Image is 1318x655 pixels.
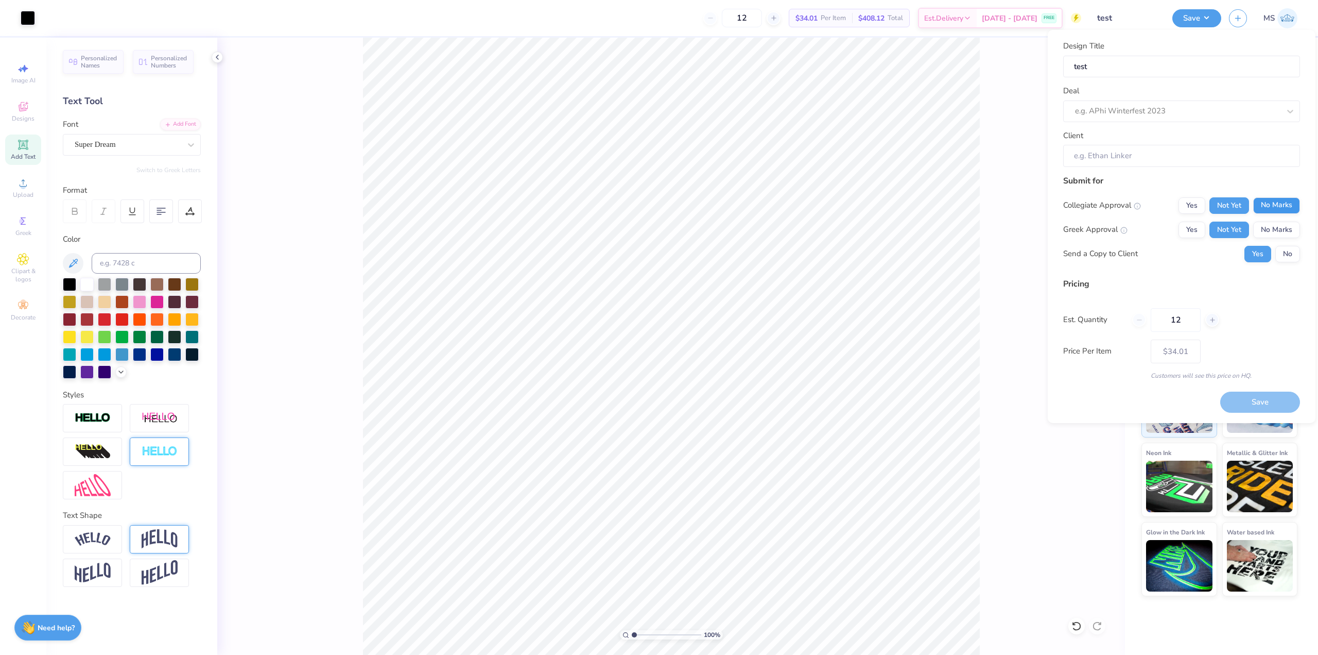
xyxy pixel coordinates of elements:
span: FREE [1044,14,1054,22]
input: e.g. Ethan Linker [1063,145,1300,167]
span: Total [888,13,903,24]
a: MS [1263,8,1297,28]
button: No Marks [1253,197,1300,214]
img: Free Distort [75,474,111,496]
button: No [1275,246,1300,262]
span: $34.01 [795,13,818,24]
button: Switch to Greek Letters [136,166,201,174]
label: Est. Quantity [1063,314,1124,326]
img: 3d Illusion [75,444,111,460]
span: Per Item [821,13,846,24]
div: Add Font [160,119,201,130]
input: e.g. 7428 c [92,253,201,274]
span: [DATE] - [DATE] [982,13,1037,24]
img: Metallic & Glitter Ink [1227,461,1293,512]
img: Water based Ink [1227,540,1293,592]
div: Submit for [1063,175,1300,187]
span: Personalized Names [81,55,117,69]
span: $408.12 [858,13,885,24]
div: Customers will see this price on HQ. [1063,371,1300,380]
button: Yes [1178,222,1205,238]
div: Collegiate Approval [1063,199,1141,211]
img: Stroke [75,412,111,424]
input: Untitled Design [1089,8,1165,28]
img: Arch [142,529,178,549]
label: Font [63,119,78,130]
div: Color [63,233,201,245]
span: MS [1263,12,1275,24]
span: Decorate [11,313,36,322]
input: – – [1151,308,1201,332]
button: Not Yet [1209,222,1249,238]
div: Text Shape [63,510,201,522]
img: Rise [142,560,178,585]
img: Glow in the Dark Ink [1146,540,1212,592]
span: Clipart & logos [5,267,41,283]
span: Est. Delivery [924,13,963,24]
span: Metallic & Glitter Ink [1227,447,1288,458]
label: Design Title [1063,40,1104,52]
span: Water based Ink [1227,527,1274,538]
span: Upload [13,191,33,199]
button: Save [1172,9,1221,27]
button: Yes [1178,197,1205,214]
div: Styles [63,389,201,401]
span: Neon Ink [1146,447,1171,458]
button: Yes [1244,246,1271,262]
span: Image AI [11,76,36,85]
img: Flag [75,563,111,583]
label: Deal [1063,85,1079,97]
div: Send a Copy to Client [1063,248,1138,260]
span: Greek [15,229,31,237]
label: Client [1063,130,1083,142]
span: Glow in the Dark Ink [1146,527,1205,538]
img: Mohammed Salmi [1277,8,1297,28]
img: Negative Space [142,446,178,458]
div: Pricing [1063,278,1300,290]
span: Personalized Numbers [151,55,187,69]
div: Format [63,184,202,196]
button: Not Yet [1209,197,1249,214]
div: Greek Approval [1063,224,1128,236]
span: 100 % [704,630,720,640]
label: Price Per Item [1063,345,1143,357]
strong: Need help? [38,623,75,633]
img: Shadow [142,412,178,425]
input: – – [722,9,762,27]
div: Text Tool [63,94,201,108]
span: Add Text [11,153,36,161]
button: No Marks [1253,222,1300,238]
span: Designs [12,114,34,123]
img: Arc [75,532,111,546]
img: Neon Ink [1146,461,1212,512]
